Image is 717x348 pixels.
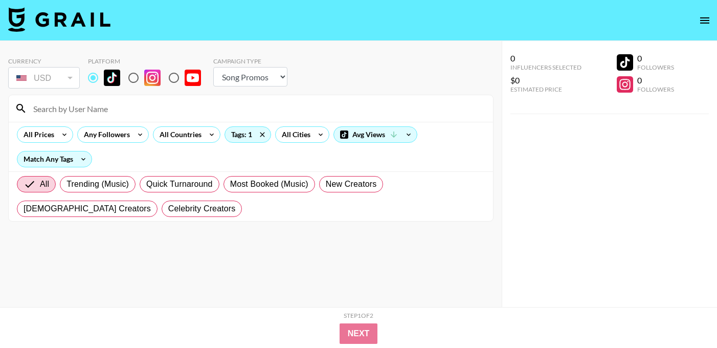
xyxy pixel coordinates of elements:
[8,57,80,65] div: Currency
[230,178,308,190] span: Most Booked (Music)
[17,151,92,167] div: Match Any Tags
[637,53,674,63] div: 0
[694,10,715,31] button: open drawer
[78,127,132,142] div: Any Followers
[276,127,312,142] div: All Cities
[510,85,581,93] div: Estimated Price
[510,63,581,71] div: Influencers Selected
[510,53,581,63] div: 0
[213,57,287,65] div: Campaign Type
[334,127,417,142] div: Avg Views
[637,75,674,85] div: 0
[17,127,56,142] div: All Prices
[10,69,78,87] div: USD
[637,85,674,93] div: Followers
[326,178,377,190] span: New Creators
[225,127,271,142] div: Tags: 1
[146,178,213,190] span: Quick Turnaround
[666,297,705,336] iframe: Drift Widget Chat Controller
[344,312,373,319] div: Step 1 of 2
[104,70,120,86] img: TikTok
[8,7,110,32] img: Grail Talent
[153,127,204,142] div: All Countries
[8,65,80,91] div: Currency is locked to USD
[637,63,674,71] div: Followers
[24,203,151,215] span: [DEMOGRAPHIC_DATA] Creators
[66,178,129,190] span: Trending (Music)
[88,57,209,65] div: Platform
[185,70,201,86] img: YouTube
[510,75,581,85] div: $0
[340,323,378,344] button: Next
[27,100,487,117] input: Search by User Name
[168,203,236,215] span: Celebrity Creators
[144,70,161,86] img: Instagram
[40,178,49,190] span: All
